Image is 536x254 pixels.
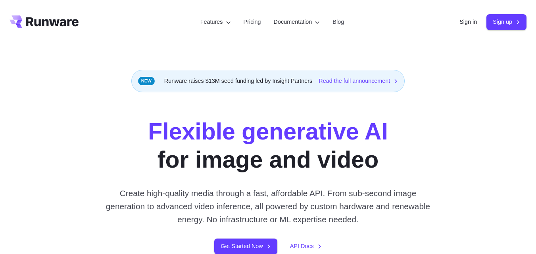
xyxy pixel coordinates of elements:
strong: Flexible generative AI [148,118,388,145]
a: Sign in [459,17,477,27]
a: Go to / [10,15,79,28]
a: API Docs [290,242,322,251]
div: Runware raises $13M seed funding led by Insight Partners [131,70,405,92]
a: Pricing [244,17,261,27]
a: Get Started Now [214,239,277,254]
p: Create high-quality media through a fast, affordable API. From sub-second image generation to adv... [103,187,434,226]
label: Documentation [274,17,320,27]
a: Sign up [486,14,526,30]
a: Blog [332,17,344,27]
a: Read the full announcement [319,76,398,86]
label: Features [200,17,231,27]
h1: for image and video [148,118,388,174]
